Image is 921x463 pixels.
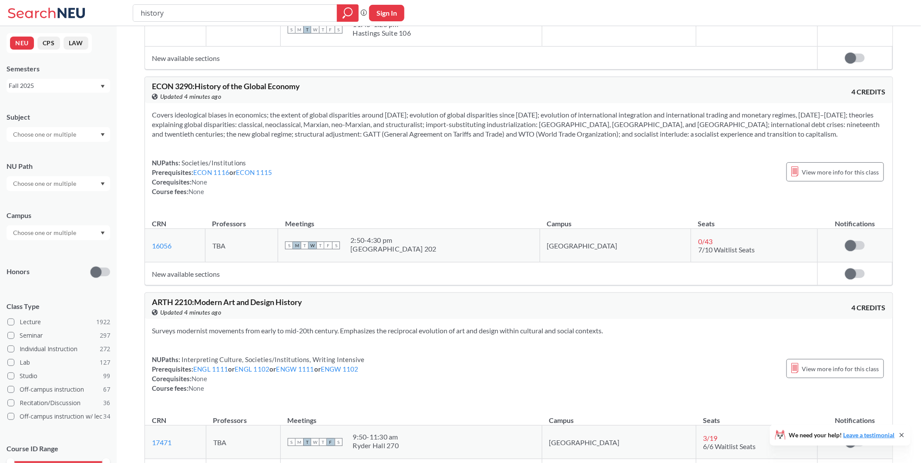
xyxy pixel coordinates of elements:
div: NUPaths: Prerequisites: or Corequisites: Course fees: [152,158,272,196]
span: F [327,26,335,34]
span: 67 [103,385,110,394]
span: T [319,438,327,446]
label: Seminar [7,330,110,341]
div: CRN [152,416,166,425]
div: 2:50 - 4:30 pm [350,236,436,245]
span: 7/10 Waitlist Seats [698,245,755,254]
div: Hastings Suite 106 [353,29,411,37]
div: Subject [7,112,110,122]
span: 1922 [96,317,110,327]
div: Dropdown arrow [7,225,110,240]
section: Covers ideological biases in economics; the extent of global disparities around [DATE]; evolution... [152,110,886,139]
th: Seats [691,210,818,229]
button: NEU [10,37,34,50]
span: S [335,438,343,446]
span: W [311,26,319,34]
th: Professors [206,407,281,426]
span: T [303,26,311,34]
span: T [319,26,327,34]
span: S [288,438,296,446]
th: Seats [696,407,818,426]
a: 17471 [152,438,171,446]
span: T [301,242,309,249]
span: W [309,242,316,249]
a: 16056 [152,242,171,250]
td: TBA [205,229,278,262]
th: Meetings [280,407,542,426]
td: New available sections [145,47,818,70]
span: We need your help! [789,432,895,438]
div: Dropdown arrow [7,176,110,191]
span: View more info for this class [802,167,879,178]
label: Off-campus instruction [7,384,110,395]
a: ENGL 1102 [235,365,269,373]
label: Individual Instruction [7,343,110,355]
svg: magnifying glass [343,7,353,19]
span: 3 / 19 [703,434,718,442]
span: None [188,384,204,392]
div: Ryder Hall 270 [353,441,399,450]
input: Choose one or multiple [9,129,82,140]
span: View more info for this class [802,363,879,374]
section: Surveys modernist movements from early to mid-20th century. Emphasizes the reciprocal evolution o... [152,326,886,336]
div: NU Path [7,161,110,171]
span: M [296,26,303,34]
span: 34 [103,412,110,421]
div: magnifying glass [337,4,359,22]
label: Off-campus instruction w/ lec [7,411,110,422]
div: Dropdown arrow [7,127,110,142]
span: 99 [103,371,110,381]
th: Professors [205,210,278,229]
label: Recitation/Discussion [7,397,110,409]
div: CRN [152,219,166,228]
a: ENGW 1111 [276,365,314,373]
div: 9:50 - 11:30 am [353,433,399,441]
span: Interpreting Culture, Societies/Institutions, Writing Intensive [180,356,365,363]
span: 6/6 Waitlist Seats [703,442,756,450]
a: ENGL 1111 [193,365,228,373]
span: F [327,438,335,446]
div: [GEOGRAPHIC_DATA] 202 [350,245,436,253]
td: [GEOGRAPHIC_DATA] [542,426,696,459]
span: S [335,26,343,34]
span: ARTH 2210 : Modern Art and Design History [152,297,302,307]
div: Fall 2025 [9,81,100,91]
span: 272 [100,344,110,354]
div: Semesters [7,64,110,74]
div: Campus [7,211,110,220]
span: F [324,242,332,249]
input: Choose one or multiple [9,228,82,238]
a: ECON 1115 [236,168,272,176]
span: Updated 4 minutes ago [160,92,222,101]
span: S [288,26,296,34]
th: Notifications [818,210,893,229]
td: New available sections [145,262,818,285]
div: NUPaths: Prerequisites: or or or Corequisites: Course fees: [152,355,365,393]
span: W [311,438,319,446]
a: ECON 1116 [193,168,229,176]
span: 0 / 43 [698,237,713,245]
span: 4 CREDITS [852,87,886,97]
th: Notifications [818,407,893,426]
span: T [303,438,311,446]
label: Studio [7,370,110,382]
p: Honors [7,267,30,277]
span: None [192,178,207,186]
button: LAW [64,37,88,50]
th: Meetings [278,210,540,229]
td: [GEOGRAPHIC_DATA] [540,229,691,262]
a: Leave a testimonial [844,431,895,439]
svg: Dropdown arrow [101,133,105,137]
span: 297 [100,331,110,340]
span: ECON 3290 : History of the Global Economy [152,81,300,91]
p: Course ID Range [7,444,110,454]
span: 36 [103,398,110,408]
input: Choose one or multiple [9,178,82,189]
span: S [332,242,340,249]
input: Class, professor, course number, "phrase" [140,6,331,20]
th: Campus [542,407,696,426]
span: Class Type [7,302,110,311]
span: T [316,242,324,249]
label: Lab [7,357,110,368]
svg: Dropdown arrow [101,85,105,88]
